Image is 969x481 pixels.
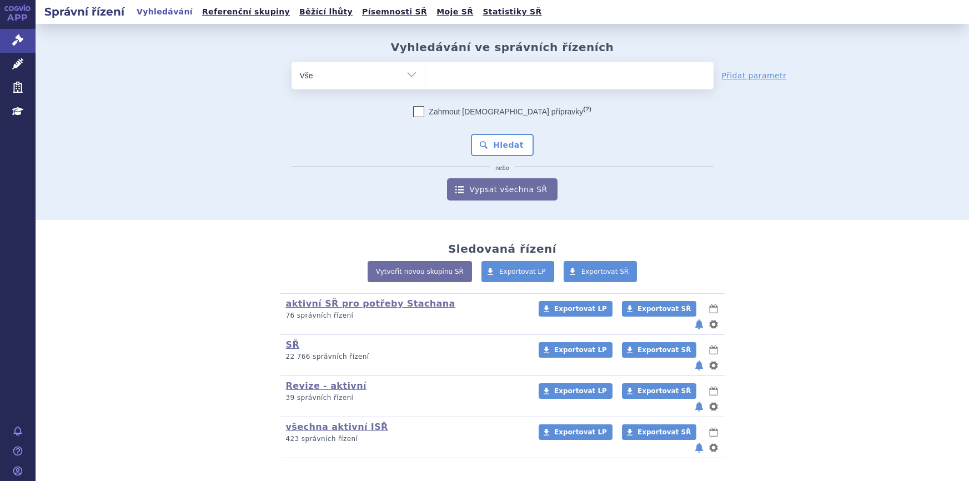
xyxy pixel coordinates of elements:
[286,422,388,432] a: všechna aktivní ISŘ
[490,165,515,172] i: nebo
[583,106,591,113] abbr: (?)
[199,4,293,19] a: Referenční skupiny
[413,106,591,117] label: Zahrnout [DEMOGRAPHIC_DATA] přípravky
[694,400,705,413] button: notifikace
[622,383,696,399] a: Exportovat SŘ
[433,4,476,19] a: Moje SŘ
[286,352,524,362] p: 22 766 správních řízení
[708,302,719,315] button: lhůty
[581,268,629,275] span: Exportovat SŘ
[286,339,300,350] a: SŘ
[447,178,557,201] a: Vypsat všechna SŘ
[722,70,787,81] a: Přidat parametr
[637,305,691,313] span: Exportovat SŘ
[286,311,524,320] p: 76 správních řízení
[296,4,356,19] a: Běžící lhůty
[708,400,719,413] button: nastavení
[133,4,196,19] a: Vyhledávání
[622,301,696,317] a: Exportovat SŘ
[448,242,556,255] h2: Sledovaná řízení
[539,383,612,399] a: Exportovat LP
[694,441,705,454] button: notifikace
[286,434,524,444] p: 423 správních řízení
[479,4,545,19] a: Statistiky SŘ
[708,425,719,439] button: lhůty
[471,134,534,156] button: Hledat
[286,393,524,403] p: 39 správních řízení
[359,4,430,19] a: Písemnosti SŘ
[36,4,133,19] h2: Správní řízení
[694,359,705,372] button: notifikace
[286,298,455,309] a: aktivní SŘ pro potřeby Stachana
[637,428,691,436] span: Exportovat SŘ
[622,424,696,440] a: Exportovat SŘ
[564,261,637,282] a: Exportovat SŘ
[622,342,696,358] a: Exportovat SŘ
[694,318,705,331] button: notifikace
[637,346,691,354] span: Exportovat SŘ
[708,343,719,357] button: lhůty
[391,41,614,54] h2: Vyhledávání ve správních řízeních
[554,305,607,313] span: Exportovat LP
[637,387,691,395] span: Exportovat SŘ
[708,318,719,331] button: nastavení
[539,424,612,440] a: Exportovat LP
[708,384,719,398] button: lhůty
[554,387,607,395] span: Exportovat LP
[554,428,607,436] span: Exportovat LP
[539,301,612,317] a: Exportovat LP
[554,346,607,354] span: Exportovat LP
[539,342,612,358] a: Exportovat LP
[286,380,366,391] a: Revize - aktivní
[481,261,554,282] a: Exportovat LP
[368,261,472,282] a: Vytvořit novou skupinu SŘ
[499,268,546,275] span: Exportovat LP
[708,441,719,454] button: nastavení
[708,359,719,372] button: nastavení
